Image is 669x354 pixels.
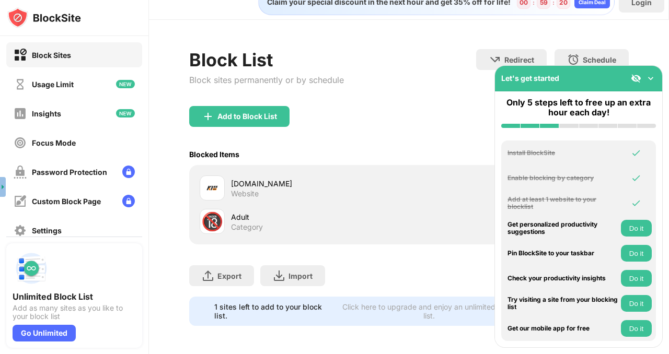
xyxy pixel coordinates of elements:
[13,291,136,302] div: Unlimited Block List
[217,112,277,121] div: Add to Block List
[189,75,344,85] div: Block sites permanently or by schedule
[189,49,344,70] div: Block List
[214,302,332,320] div: 1 sites left to add to your block list.
[32,168,107,176] div: Password Protection
[583,55,616,64] div: Schedule
[507,149,618,157] div: Install BlockSite
[116,109,135,117] img: new-icon.svg
[14,107,27,120] img: insights-off.svg
[14,166,27,179] img: password-protection-off.svg
[501,98,656,117] div: Only 5 steps left to free up an extra hour each day!
[631,148,641,158] img: omni-check.svg
[621,295,652,312] button: Do it
[14,136,27,149] img: focus-off.svg
[13,250,50,287] img: push-block-list.svg
[13,325,76,341] div: Go Unlimited
[621,220,652,237] button: Do it
[231,211,409,222] div: Adult
[507,196,618,211] div: Add at least 1 website to your blocklist
[116,80,135,88] img: new-icon.svg
[621,320,652,337] button: Do it
[507,325,618,332] div: Get our mobile app for free
[217,272,241,280] div: Export
[231,178,409,189] div: [DOMAIN_NAME]
[645,73,656,84] img: omni-setup-toggle.svg
[32,197,101,206] div: Custom Block Page
[14,224,27,237] img: settings-off.svg
[507,296,618,311] div: Try visiting a site from your blocking list
[621,245,652,262] button: Do it
[32,226,62,235] div: Settings
[13,304,136,321] div: Add as many sites as you like to your block list
[14,195,27,208] img: customize-block-page-off.svg
[507,275,618,282] div: Check your productivity insights
[507,250,618,257] div: Pin BlockSite to your taskbar
[14,49,27,62] img: block-on.svg
[231,222,263,232] div: Category
[122,166,135,178] img: lock-menu.svg
[507,174,618,182] div: Enable blocking by category
[32,109,61,118] div: Insights
[201,211,223,232] div: 🔞
[289,272,313,280] div: Import
[231,189,259,198] div: Website
[631,173,641,183] img: omni-check.svg
[32,51,71,60] div: Block Sites
[7,7,81,28] img: logo-blocksite.svg
[631,73,641,84] img: eye-not-visible.svg
[122,195,135,207] img: lock-menu.svg
[206,182,218,194] img: favicons
[501,74,559,82] div: Let's get started
[621,270,652,287] button: Do it
[32,80,74,89] div: Usage Limit
[507,221,618,236] div: Get personalized productivity suggestions
[504,55,534,64] div: Redirect
[339,302,520,320] div: Click here to upgrade and enjoy an unlimited block list.
[32,138,76,147] div: Focus Mode
[631,198,641,208] img: omni-check.svg
[189,150,239,159] div: Blocked Items
[14,78,27,91] img: time-usage-off.svg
